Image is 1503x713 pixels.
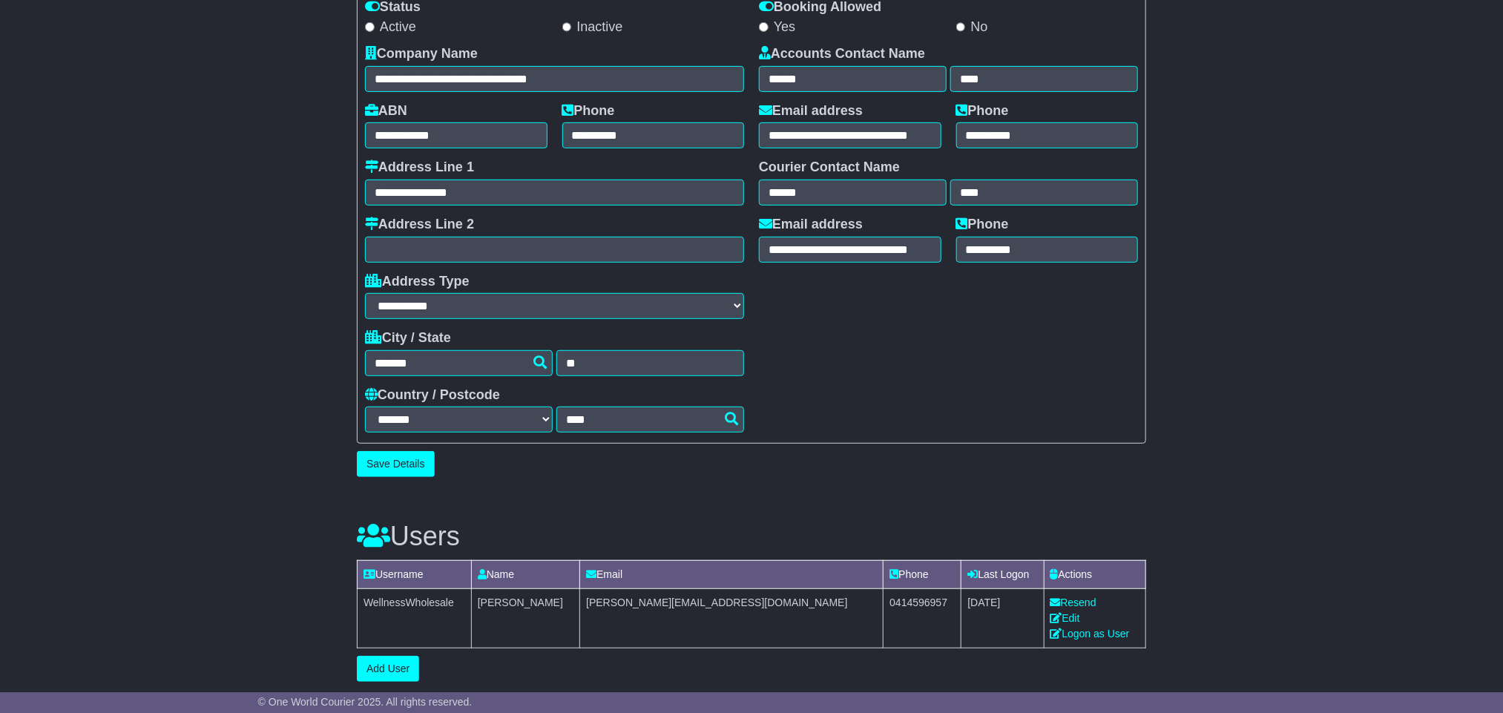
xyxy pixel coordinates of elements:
[357,522,1146,551] h3: Users
[580,588,884,648] td: [PERSON_NAME][EMAIL_ADDRESS][DOMAIN_NAME]
[884,560,961,588] td: Phone
[471,588,579,648] td: [PERSON_NAME]
[357,656,419,682] button: Add User
[759,217,863,233] label: Email address
[358,588,472,648] td: WellnessWholesale
[1050,612,1080,624] a: Edit
[1050,597,1096,608] a: Resend
[759,22,769,32] input: Yes
[471,560,579,588] td: Name
[759,46,925,62] label: Accounts Contact Name
[365,19,416,36] label: Active
[365,103,407,119] label: ABN
[961,588,1044,648] td: [DATE]
[961,560,1044,588] td: Last Logon
[562,103,615,119] label: Phone
[956,103,1009,119] label: Phone
[562,19,623,36] label: Inactive
[365,22,375,32] input: Active
[956,22,966,32] input: No
[562,22,572,32] input: Inactive
[365,217,474,233] label: Address Line 2
[580,560,884,588] td: Email
[956,217,1009,233] label: Phone
[759,19,795,36] label: Yes
[258,696,473,708] span: © One World Courier 2025. All rights reserved.
[358,560,472,588] td: Username
[759,160,900,176] label: Courier Contact Name
[365,330,451,346] label: City / State
[357,451,435,477] button: Save Details
[365,274,470,290] label: Address Type
[365,160,474,176] label: Address Line 1
[759,103,863,119] label: Email address
[1044,560,1145,588] td: Actions
[1050,628,1130,640] a: Logon as User
[365,387,500,404] label: Country / Postcode
[365,46,478,62] label: Company Name
[956,19,988,36] label: No
[884,588,961,648] td: 0414596957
